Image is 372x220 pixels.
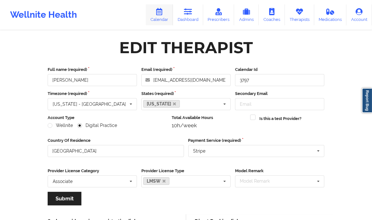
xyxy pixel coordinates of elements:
[48,115,167,121] label: Account Type
[314,4,347,25] a: Medications
[141,74,231,86] input: Email address
[53,102,126,106] div: [US_STATE] - [GEOGRAPHIC_DATA]
[188,137,325,144] label: Payment Service (required)
[362,88,372,113] a: Report Bug
[77,123,117,128] label: Digital Practice
[143,100,180,108] a: [US_STATE]
[48,74,137,86] input: Full name
[193,149,206,153] div: Stripe
[141,66,231,73] label: Email (required)
[48,123,73,128] label: Wellnite
[235,66,324,73] label: Calendar Id
[48,91,137,97] label: Timezone (required)
[48,168,137,174] label: Provider License Category
[235,98,324,110] input: Email
[141,91,231,97] label: States (required)
[146,4,173,25] a: Calendar
[143,177,169,185] a: LMSW
[259,116,301,122] label: Is this a test Provider?
[235,74,324,86] input: Calendar Id
[238,178,279,185] div: Model Remark
[346,4,372,25] a: Account
[48,66,137,73] label: Full name (required)
[234,4,259,25] a: Admins
[48,137,184,144] label: Country Of Residence
[203,4,234,25] a: Prescribers
[172,122,246,129] div: 10h/week
[172,115,246,121] label: Total Available Hours
[259,4,285,25] a: Coaches
[235,168,324,174] label: Model Remark
[48,192,81,205] button: Submit
[235,91,324,97] label: Secondary Email
[173,4,203,25] a: Dashboard
[119,38,253,58] div: Edit Therapist
[285,4,314,25] a: Therapists
[53,179,73,184] div: Associate
[141,168,231,174] label: Provider License Type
